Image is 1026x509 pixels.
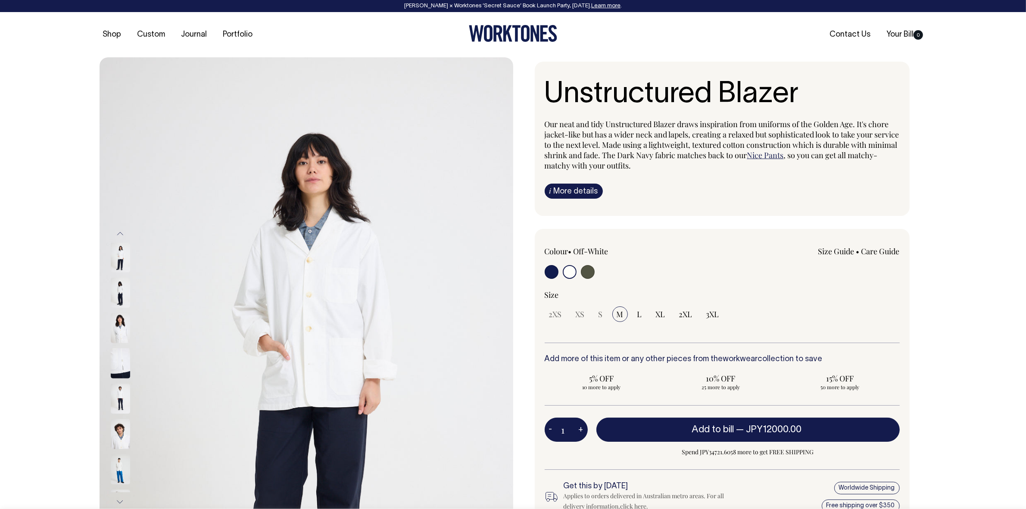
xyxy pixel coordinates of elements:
[545,355,900,364] h6: Add more of this item or any other pieces from the collection to save
[787,384,893,390] span: 50 more to apply
[545,306,566,322] input: 2XS
[111,454,130,484] img: off-white
[692,425,734,434] span: Add to bill
[111,348,130,378] img: off-white
[591,3,621,9] a: Learn more
[723,356,758,363] a: workwear
[783,371,897,393] input: 15% OFF 50 more to apply
[574,246,608,256] label: Off-White
[668,384,773,390] span: 25 more to apply
[883,28,926,42] a: Your Bill0
[545,371,659,393] input: 5% OFF 10 more to apply
[100,28,125,42] a: Shop
[549,186,552,195] span: i
[914,30,923,40] span: 0
[545,421,557,438] button: -
[571,306,589,322] input: XS
[178,28,211,42] a: Journal
[111,419,130,449] img: off-white
[134,28,169,42] a: Custom
[656,309,665,319] span: XL
[706,309,719,319] span: 3XL
[664,371,778,393] input: 10% OFF 25 more to apply
[856,246,860,256] span: •
[545,246,687,256] div: Colour
[612,306,628,322] input: M
[599,309,603,319] span: S
[736,425,804,434] span: —
[549,309,562,319] span: 2XS
[861,246,900,256] a: Care Guide
[111,242,130,272] img: off-white
[111,313,130,343] img: off-white
[111,384,130,414] img: off-white
[574,421,588,438] button: +
[637,309,642,319] span: L
[787,373,893,384] span: 15% OFF
[746,425,802,434] span: JPY12000.00
[826,28,874,42] a: Contact Us
[545,184,603,199] a: iMore details
[747,150,784,160] a: Nice Pants
[818,246,854,256] a: Size Guide
[702,306,724,322] input: 3XL
[9,3,1017,9] div: [PERSON_NAME] × Worktones ‘Secret Sauce’ Book Launch Party, [DATE]. .
[545,150,878,171] span: , so you can get all matchy-matchy with your outfits.
[545,79,900,111] h1: Unstructured Blazer
[549,373,655,384] span: 5% OFF
[596,418,900,442] button: Add to bill —JPY12000.00
[679,309,692,319] span: 2XL
[111,278,130,308] img: off-white
[594,306,607,322] input: S
[545,290,900,300] div: Size
[668,373,773,384] span: 10% OFF
[545,119,899,160] span: Our neat and tidy Unstructured Blazer draws inspiration from uniforms of the Golden Age. It's cho...
[564,482,739,491] h6: Get this by [DATE]
[633,306,646,322] input: L
[652,306,670,322] input: XL
[220,28,256,42] a: Portfolio
[596,447,900,457] span: Spend JPY34721.6058 more to get FREE SHIPPING
[549,384,655,390] span: 10 more to apply
[114,224,127,244] button: Previous
[617,309,624,319] span: M
[576,309,585,319] span: XS
[675,306,697,322] input: 2XL
[568,246,572,256] span: •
